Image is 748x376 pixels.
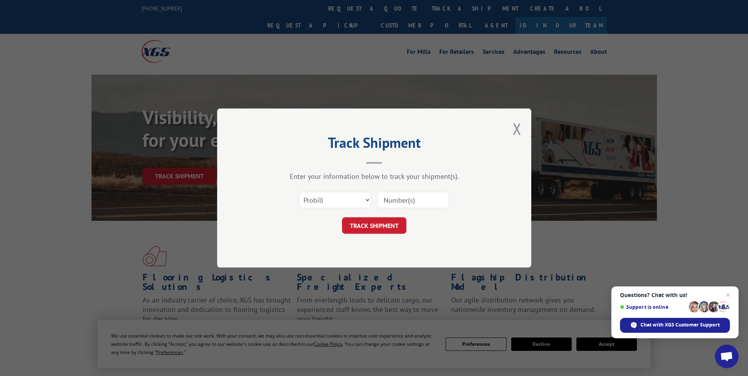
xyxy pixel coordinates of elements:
[256,137,492,152] h2: Track Shipment
[342,217,406,234] button: TRACK SHIPMENT
[256,172,492,181] div: Enter your information below to track your shipment(s).
[715,345,739,368] div: Open chat
[723,290,733,300] span: Close chat
[620,318,730,333] div: Chat with XGS Customer Support
[620,292,730,298] span: Questions? Chat with us!
[620,304,686,310] span: Support is online
[377,192,449,208] input: Number(s)
[640,321,720,328] span: Chat with XGS Customer Support
[513,118,521,139] button: Close modal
